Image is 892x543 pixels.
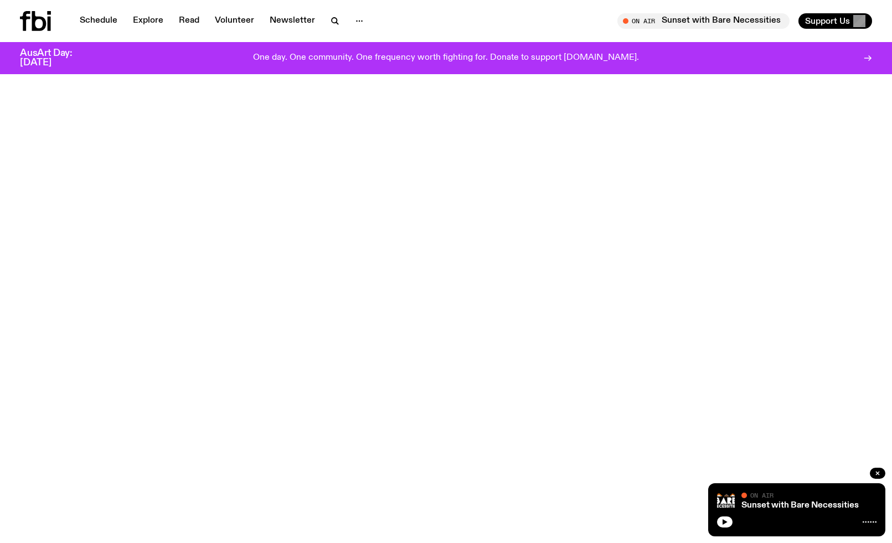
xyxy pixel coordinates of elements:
[73,13,124,29] a: Schedule
[172,13,206,29] a: Read
[750,492,774,499] span: On Air
[263,13,322,29] a: Newsletter
[741,501,859,510] a: Sunset with Bare Necessities
[20,49,91,68] h3: AusArt Day: [DATE]
[126,13,170,29] a: Explore
[617,13,790,29] button: On AirSunset with Bare Necessities
[253,53,639,63] p: One day. One community. One frequency worth fighting for. Donate to support [DOMAIN_NAME].
[798,13,872,29] button: Support Us
[717,492,735,510] img: Bare Necessities
[208,13,261,29] a: Volunteer
[805,16,850,26] span: Support Us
